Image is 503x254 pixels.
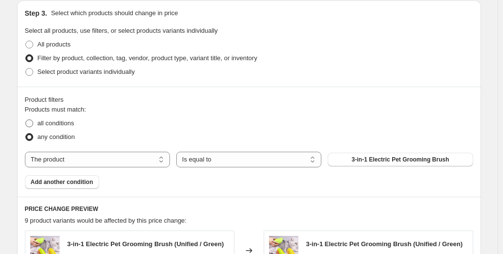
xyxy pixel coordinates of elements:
span: 3-in-1 Electric Pet Grooming Brush (Unified / Green) [67,240,224,248]
button: 3-in-1 Electric Pet Grooming Brush [328,153,473,166]
span: 3-in-1 Electric Pet Grooming Brush (Unified / Green) [306,240,463,248]
span: all conditions [38,119,74,127]
span: Add another condition [31,178,93,186]
h6: PRICE CHANGE PREVIEW [25,205,473,213]
span: Select product variants individually [38,68,135,75]
span: All products [38,41,71,48]
p: Select which products should change in price [51,8,178,18]
span: 9 product variants would be affected by this price change: [25,217,187,224]
span: Filter by product, collection, tag, vendor, product type, variant title, or inventory [38,54,257,62]
span: Select all products, use filters, or select products variants individually [25,27,218,34]
span: Products must match: [25,106,86,113]
h2: Step 3. [25,8,47,18]
span: 3-in-1 Electric Pet Grooming Brush [352,156,449,163]
button: Add another condition [25,175,99,189]
div: Product filters [25,95,473,105]
span: any condition [38,133,75,140]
